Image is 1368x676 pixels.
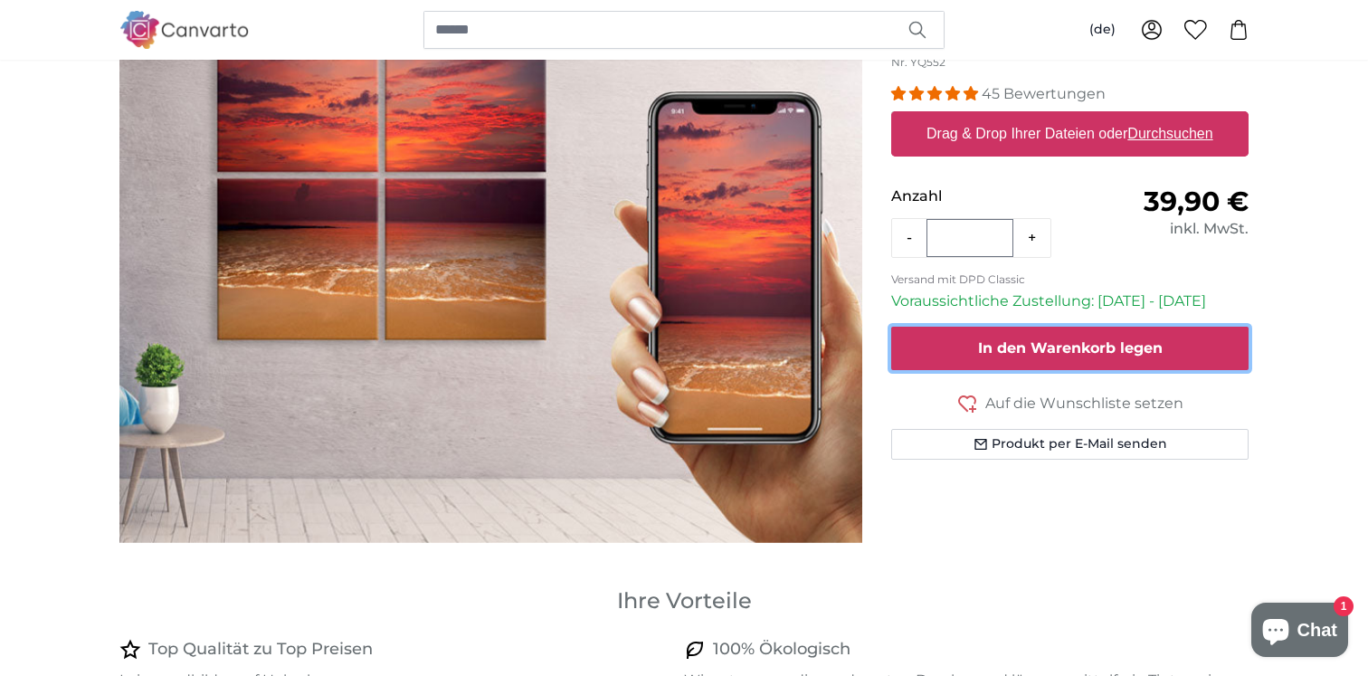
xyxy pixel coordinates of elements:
[1128,126,1213,141] u: Durchsuchen
[891,327,1249,370] button: In den Warenkorb legen
[1075,14,1130,46] button: (de)
[1144,185,1249,218] span: 39,90 €
[713,637,850,662] h4: 100% Ökologisch
[119,11,250,48] img: Canvarto
[1246,603,1354,662] inbox-online-store-chat: Onlineshop-Chat von Shopify
[119,586,1249,615] h3: Ihre Vorteile
[148,637,373,662] h4: Top Qualität zu Top Preisen
[892,220,926,256] button: -
[978,339,1163,357] span: In den Warenkorb legen
[985,393,1183,414] span: Auf die Wunschliste setzen
[891,290,1249,312] p: Voraussichtliche Zustellung: [DATE] - [DATE]
[891,55,945,69] span: Nr. YQ552
[891,272,1249,287] p: Versand mit DPD Classic
[919,116,1221,152] label: Drag & Drop Ihrer Dateien oder
[891,85,982,102] span: 4.93 stars
[982,85,1106,102] span: 45 Bewertungen
[1013,220,1050,256] button: +
[891,186,1069,207] p: Anzahl
[1070,218,1249,240] div: inkl. MwSt.
[891,392,1249,414] button: Auf die Wunschliste setzen
[891,429,1249,460] button: Produkt per E-Mail senden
